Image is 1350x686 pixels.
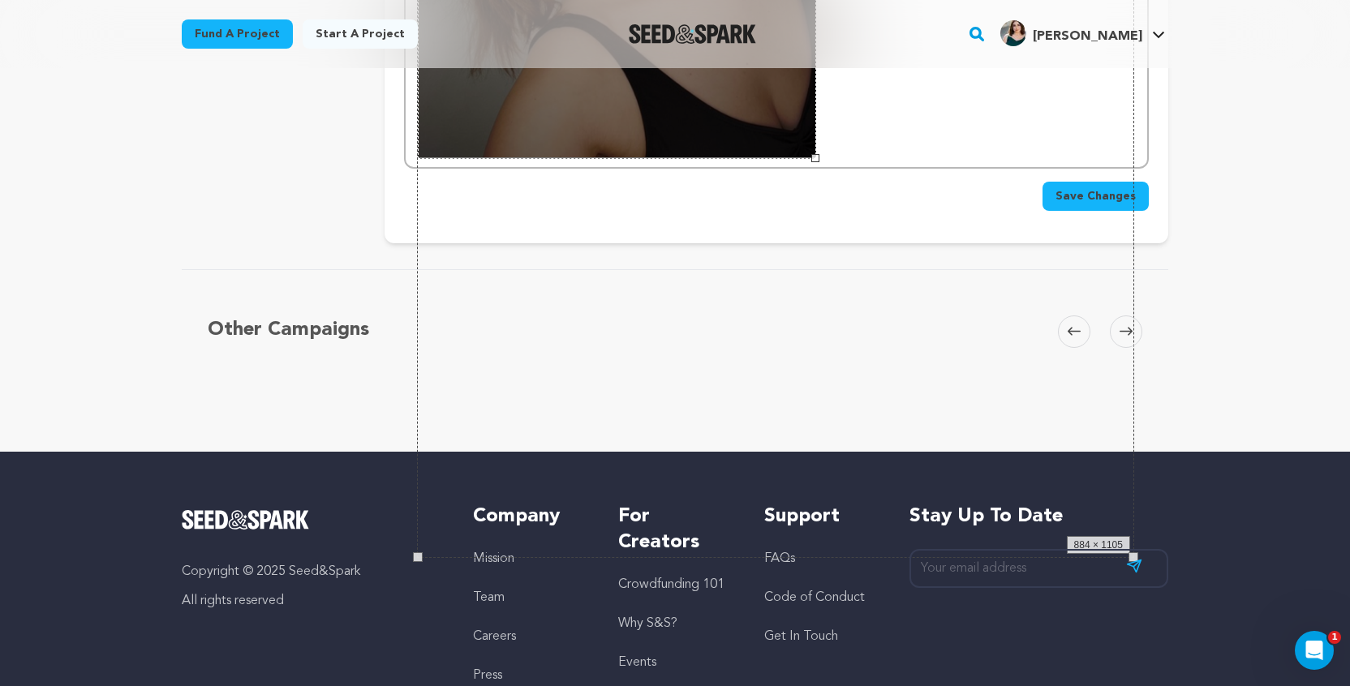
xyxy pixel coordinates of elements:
[182,510,309,530] img: Seed&Spark Logo
[1295,631,1334,670] iframe: Intercom live chat
[618,617,677,630] a: Why S&S?
[909,549,1168,589] input: Your email address
[811,154,819,162] div: Hold down the alt key to zoom
[618,578,724,591] a: Crowdfunding 101
[208,315,369,345] h5: Other Campaigns
[182,591,441,611] p: All rights reserved
[629,24,756,44] a: Seed&Spark Homepage
[473,669,502,682] a: Press
[629,24,756,44] img: Seed&Spark Logo Dark Mode
[473,630,516,643] a: Careers
[764,591,865,604] a: Code of Conduct
[997,17,1168,51] span: Annabelle S.'s Profile
[764,552,795,565] a: FAQs
[473,591,505,604] a: Team
[182,510,441,530] a: Seed&Spark Homepage
[618,656,656,669] a: Events
[1000,20,1142,46] div: Annabelle S.'s Profile
[1033,30,1142,43] span: [PERSON_NAME]
[182,19,293,49] a: Fund a project
[303,19,418,49] a: Start a project
[473,552,514,565] a: Mission
[1000,20,1026,46] img: 999058a8a9a0cb85.jpg
[1067,536,1130,554] div: 884 × 1105
[182,562,441,581] p: Copyright © 2025 Seed&Spark
[764,630,838,643] a: Get In Touch
[1328,631,1341,644] span: 1
[997,17,1168,46] a: Annabelle S.'s Profile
